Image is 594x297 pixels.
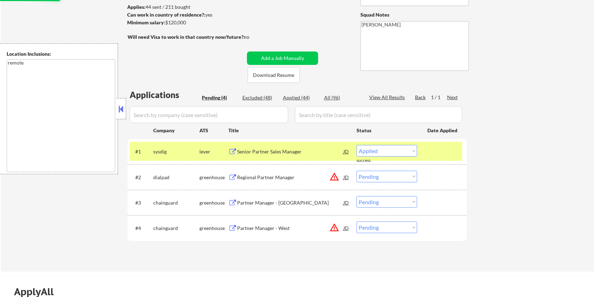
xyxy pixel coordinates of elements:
button: Add a Job Manually [247,51,318,65]
div: chainguard [153,225,199,232]
div: Date Applied [427,127,458,134]
div: Partner Manager - [GEOGRAPHIC_DATA] [237,199,344,206]
div: no [244,34,264,41]
button: warning_amber [329,172,339,182]
div: JD [343,171,350,183]
div: JD [343,196,350,209]
div: Squad Notes [360,11,469,18]
button: Download Resume [248,67,300,83]
div: Next [447,94,458,101]
div: Regional Partner Manager [237,174,344,181]
div: 44 sent / 211 bought [127,4,245,11]
div: greenhouse [199,225,228,232]
div: Applications [130,91,199,99]
input: Search by title (case sensitive) [295,106,462,123]
div: greenhouse [199,174,228,181]
strong: Applies: [127,4,146,10]
div: #3 [135,199,148,206]
div: #1 [135,148,148,155]
div: Company [153,127,199,134]
div: Title [228,127,350,134]
div: Senior Partner Sales Manager [237,148,344,155]
div: sysdig [153,148,199,155]
div: Location Inclusions: [7,50,115,57]
div: Pending (4) [202,94,237,101]
div: #4 [135,225,148,232]
div: greenhouse [199,199,228,206]
button: warning_amber [329,223,339,232]
strong: Can work in country of residence?: [127,12,205,18]
div: JD [343,222,350,234]
input: Search by company (case sensitive) [130,106,288,123]
strong: Will need Visa to work in that country now/future?: [128,34,245,40]
div: Partner Manager - West [237,225,344,232]
div: #2 [135,174,148,181]
div: yes [127,11,242,18]
div: View All Results [369,94,407,101]
div: Excluded (48) [242,94,278,101]
div: Status [357,124,417,137]
div: success [357,158,385,164]
strong: Minimum salary: [127,19,165,25]
div: lever [199,148,228,155]
div: ATS [199,127,228,134]
div: Applied (44) [283,94,318,101]
div: $120,000 [127,19,245,26]
div: chainguard [153,199,199,206]
div: All (96) [324,94,359,101]
div: 1 / 1 [431,94,447,101]
div: dialpad [153,174,199,181]
div: JD [343,145,350,158]
div: Back [415,94,426,101]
